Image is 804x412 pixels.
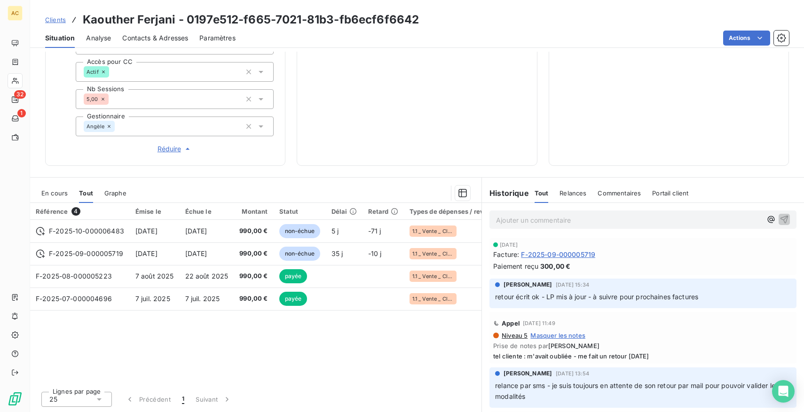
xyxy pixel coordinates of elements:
span: 990,00 € [239,272,268,281]
span: [DATE] [135,249,158,257]
span: F-2025-07-000004696 [36,295,112,303]
span: Clients [45,16,66,23]
span: Facture : [493,249,519,259]
span: Paiement reçu [493,261,538,271]
span: 5,00 [87,96,98,102]
span: -71 j [368,227,381,235]
div: Statut [279,208,320,215]
span: 990,00 € [239,226,268,236]
span: Commentaires [598,189,641,197]
button: Actions [723,31,770,46]
img: Logo LeanPay [8,391,23,406]
span: non-échue [279,247,320,261]
span: Actif [87,69,99,75]
span: Portail client [652,189,688,197]
span: relance par sms - je suis toujours en attente de son retour par mail pour pouvoir valider les mod... [495,381,780,400]
div: Retard [368,208,398,215]
span: 7 juil. 2025 [185,295,220,303]
span: payée [279,269,307,283]
span: 22 août 2025 [185,272,229,280]
span: [DATE] 13:54 [556,371,589,376]
span: F-2025-09-000005719 [49,249,123,258]
span: 1.1 _ Vente _ Clients [412,228,454,234]
div: Émise le [135,208,174,215]
span: F-2025-09-000005719 [521,249,595,259]
h6: Historique [482,187,529,199]
div: Échue le [185,208,229,215]
span: Contacts & Adresses [122,33,188,43]
button: Réduire [76,144,274,154]
span: 1 [182,395,184,404]
span: Paramètres [199,33,236,43]
div: Types de dépenses / revenus [410,208,499,215]
input: Ajouter une valeur [109,95,116,103]
span: 5 j [331,227,339,235]
span: Angèle [87,124,104,129]
span: 25 [49,395,57,404]
span: Appel [502,319,520,327]
span: payée [279,292,307,306]
span: [DATE] [185,249,207,257]
div: Référence [36,207,124,216]
span: [DATE] 15:34 [556,282,589,288]
span: 1 [17,109,26,117]
span: Relances [560,189,586,197]
span: 32 [14,90,26,99]
span: 35 j [331,249,343,257]
input: Ajouter une valeur [115,122,122,131]
span: Tout [79,189,93,197]
span: 4 [71,207,80,216]
span: [DATE] [135,227,158,235]
button: Précédent [119,389,176,409]
span: [PERSON_NAME] [504,369,552,378]
span: Masquer les notes [530,332,585,339]
div: Montant [239,208,268,215]
span: Graphe [104,189,126,197]
input: Ajouter une valeur [109,68,117,76]
span: [DATE] [185,227,207,235]
span: tel cliente : m'avait oubliée - me fait un retour [DATE] [493,352,793,360]
span: Niveau 5 [501,332,528,339]
button: 1 [176,389,190,409]
a: Clients [45,15,66,24]
div: Open Intercom Messenger [772,380,795,403]
span: retour écrit ok - LP mis à jour - à suivre pour prochaines factures [495,293,698,301]
span: Réduire [158,144,192,154]
span: 990,00 € [239,294,268,303]
span: 1.1 _ Vente _ Clients [412,251,454,257]
button: Suivant [190,389,237,409]
span: Situation [45,33,75,43]
div: Délai [331,208,357,215]
span: Prise de notes par [493,342,793,350]
span: 7 août 2025 [135,272,174,280]
span: 1.1 _ Vente _ Clients [412,296,454,302]
span: [DATE] 11:49 [523,320,555,326]
span: [DATE] [500,242,518,248]
span: Analyse [86,33,111,43]
span: F-2025-10-000006483 [49,226,124,236]
span: non-échue [279,224,320,238]
span: En cours [41,189,68,197]
div: AC [8,6,23,21]
span: [PERSON_NAME] [504,280,552,289]
span: F-2025-08-000005223 [36,272,112,280]
span: Tout [535,189,549,197]
span: 300,00 € [540,261,570,271]
h3: Kaouther Ferjani - 0197e512-f665-7021-81b3-fb6ecf6f6642 [83,11,419,28]
span: 7 juil. 2025 [135,295,170,303]
span: 990,00 € [239,249,268,258]
span: [PERSON_NAME] [548,342,599,350]
span: -10 j [368,249,382,257]
span: 1.1 _ Vente _ Clients [412,273,454,279]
